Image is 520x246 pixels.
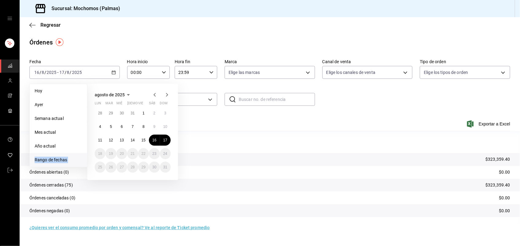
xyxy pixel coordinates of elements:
[160,101,168,108] abbr: domingo
[326,69,375,75] span: Elige los canales de venta
[95,162,105,173] button: 25 de agosto de 2025
[420,60,510,64] label: Tipo de orden
[29,22,61,28] button: Regresar
[70,70,72,75] span: /
[149,101,155,108] abbr: sábado
[109,138,113,142] abbr: 12 de agosto de 2025
[131,138,135,142] abbr: 14 de agosto de 2025
[116,121,127,132] button: 6 de agosto de 2025
[98,111,102,115] abbr: 28 de julio de 2025
[142,111,145,115] abbr: 1 de agosto de 2025
[98,138,102,142] abbr: 11 de agosto de 2025
[424,69,468,75] span: Elige los tipos de orden
[109,111,113,115] abbr: 29 de julio de 2025
[499,208,510,214] p: $0.00
[67,70,70,75] input: --
[127,135,138,146] button: 14 de agosto de 2025
[142,125,145,129] abbr: 8 de agosto de 2025
[95,121,105,132] button: 4 de agosto de 2025
[131,152,135,156] abbr: 21 de agosto de 2025
[99,125,101,129] abbr: 4 de agosto de 2025
[153,111,155,115] abbr: 2 de agosto de 2025
[29,138,510,146] p: Resumen
[116,162,127,173] button: 27 de agosto de 2025
[95,148,105,159] button: 18 de agosto de 2025
[35,143,82,149] span: Año actual
[163,125,167,129] abbr: 10 de agosto de 2025
[127,162,138,173] button: 28 de agosto de 2025
[152,152,156,156] abbr: 23 de agosto de 2025
[160,148,171,159] button: 24 de agosto de 2025
[160,135,171,146] button: 17 de agosto de 2025
[95,92,125,97] span: agosto de 2025
[46,70,57,75] input: ----
[499,169,510,175] p: $0.00
[40,70,41,75] span: /
[56,38,63,46] img: Tooltip marker
[72,70,82,75] input: ----
[468,120,510,128] button: Exportar a Excel
[127,60,170,64] label: Hora inicio
[29,60,120,64] label: Fecha
[41,70,44,75] input: --
[142,152,146,156] abbr: 22 de agosto de 2025
[35,129,82,136] span: Mes actual
[149,135,160,146] button: 16 de agosto de 2025
[164,111,166,115] abbr: 3 de agosto de 2025
[121,125,123,129] abbr: 6 de agosto de 2025
[127,101,163,108] abbr: jueves
[127,148,138,159] button: 21 de agosto de 2025
[116,108,127,119] button: 30 de julio de 2025
[105,148,116,159] button: 19 de agosto de 2025
[149,121,160,132] button: 9 de agosto de 2025
[142,165,146,169] abbr: 29 de agosto de 2025
[486,182,510,188] p: $323,359.40
[29,225,210,230] a: ¿Quieres ver el consumo promedio por orden y comensal? Ve al reporte de Ticket promedio
[160,108,171,119] button: 3 de agosto de 2025
[175,60,217,64] label: Hora fin
[34,70,40,75] input: --
[95,91,132,98] button: agosto de 2025
[138,148,149,159] button: 22 de agosto de 2025
[138,162,149,173] button: 29 de agosto de 2025
[116,135,127,146] button: 13 de agosto de 2025
[95,108,105,119] button: 28 de julio de 2025
[98,165,102,169] abbr: 25 de agosto de 2025
[142,138,146,142] abbr: 15 de agosto de 2025
[105,108,116,119] button: 29 de julio de 2025
[163,152,167,156] abbr: 24 de agosto de 2025
[149,148,160,159] button: 23 de agosto de 2025
[160,162,171,173] button: 31 de agosto de 2025
[149,108,160,119] button: 2 de agosto de 2025
[110,125,112,129] abbr: 5 de agosto de 2025
[40,22,61,28] span: Regresar
[486,156,510,163] p: $323,359.40
[105,101,113,108] abbr: martes
[127,108,138,119] button: 31 de julio de 2025
[499,195,510,201] p: $0.00
[163,138,167,142] abbr: 17 de agosto de 2025
[35,157,82,163] span: Rango de fechas
[229,69,260,75] span: Elige las marcas
[29,38,53,47] div: Órdenes
[109,165,113,169] abbr: 26 de agosto de 2025
[98,152,102,156] abbr: 18 de agosto de 2025
[29,195,75,201] p: Órdenes canceladas (0)
[131,111,135,115] abbr: 31 de julio de 2025
[95,101,101,108] abbr: lunes
[153,125,155,129] abbr: 9 de agosto de 2025
[35,102,82,108] span: Ayer
[152,165,156,169] abbr: 30 de agosto de 2025
[95,135,105,146] button: 11 de agosto de 2025
[120,165,124,169] abbr: 27 de agosto de 2025
[120,138,124,142] abbr: 13 de agosto de 2025
[131,165,135,169] abbr: 28 de agosto de 2025
[35,115,82,122] span: Semana actual
[105,162,116,173] button: 26 de agosto de 2025
[127,121,138,132] button: 7 de agosto de 2025
[138,135,149,146] button: 15 de agosto de 2025
[120,152,124,156] abbr: 20 de agosto de 2025
[152,138,156,142] abbr: 16 de agosto de 2025
[105,135,116,146] button: 12 de agosto de 2025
